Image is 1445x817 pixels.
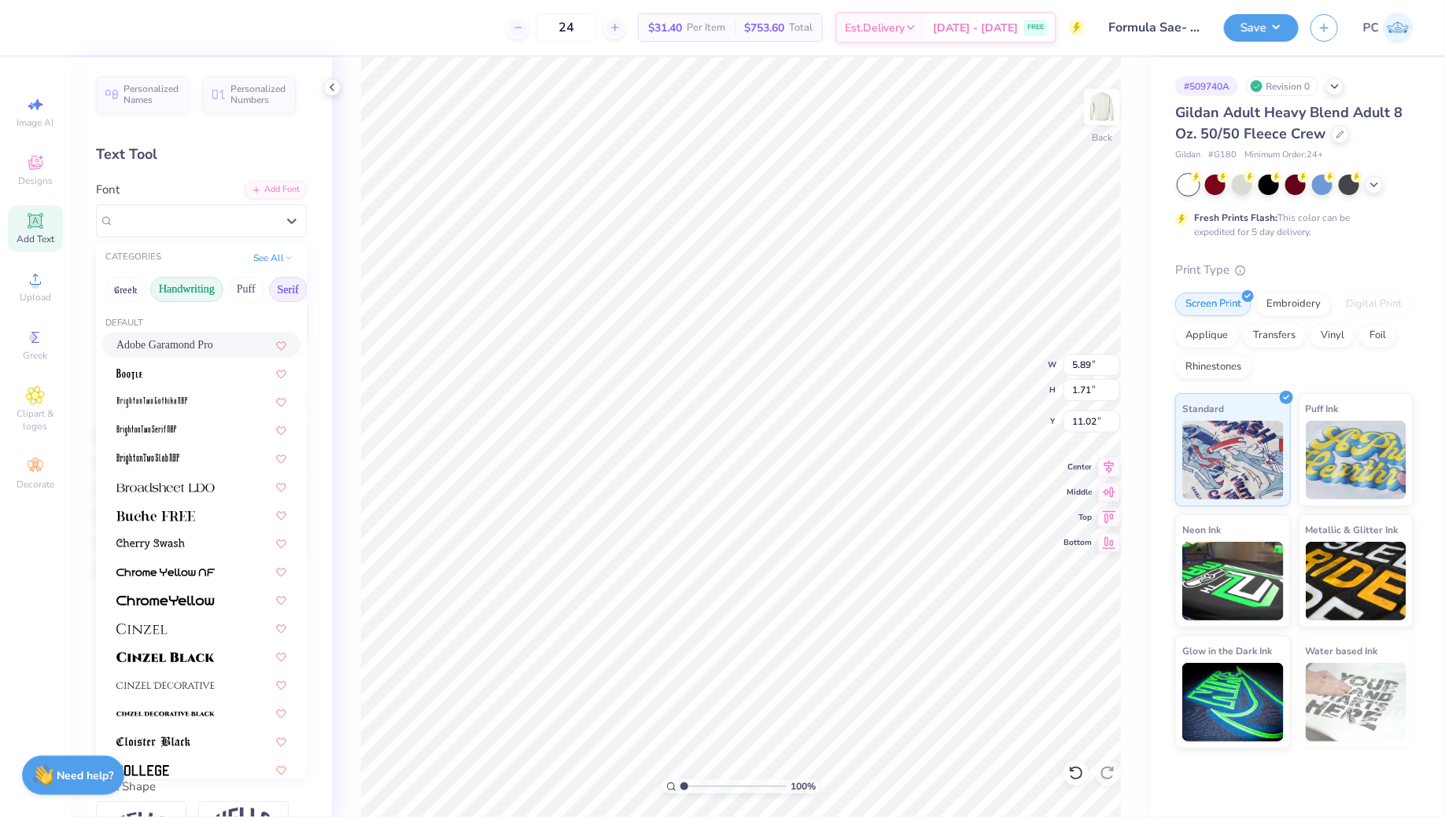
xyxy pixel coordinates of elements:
span: Metallic & Glitter Ink [1306,521,1399,538]
img: Cherry Swash [116,539,185,550]
img: Cloister Black [116,737,190,748]
img: Cinzel Decorative Black (Black) [116,708,215,719]
div: Print Type [1175,261,1414,279]
img: Cinzel Decorative [116,680,215,691]
img: Water based Ink [1306,663,1407,742]
img: Pema Choden Lama [1383,13,1414,43]
div: Add Font [245,181,307,199]
span: Clipart & logos [8,407,63,432]
img: BrightonTwo Slab NBP [116,454,179,465]
div: Rhinestones [1175,355,1251,379]
div: Transfers [1243,324,1306,348]
span: Image AI [17,116,54,129]
img: Cinzel [116,624,168,635]
span: Upload [20,291,51,304]
button: Serif [269,277,308,302]
span: Decorate [17,478,54,491]
img: Buche FREE [116,510,195,521]
div: This color can be expedited for 5 day delivery. [1194,211,1388,239]
img: Puff Ink [1306,421,1407,499]
img: Standard [1182,421,1284,499]
img: Back [1086,91,1118,123]
span: [DATE] - [DATE] [933,20,1018,36]
a: PC [1363,13,1414,43]
span: Middle [1063,487,1092,498]
div: Default [96,317,307,330]
div: Back [1092,131,1112,145]
div: Embroidery [1256,293,1331,316]
div: Screen Print [1175,293,1251,316]
span: Top [1063,512,1092,523]
span: Glow in the Dark Ink [1182,642,1272,659]
img: Broadsheet LDO [116,482,215,493]
span: Per Item [687,20,725,36]
span: $753.60 [744,20,784,36]
span: Total [789,20,813,36]
img: Neon Ink [1182,542,1284,620]
img: BOOTLE [116,369,142,380]
strong: Fresh Prints Flash: [1194,212,1277,224]
input: Untitled Design [1097,12,1212,43]
strong: Need help? [57,768,114,783]
span: Neon Ink [1182,521,1221,538]
span: Puff Ink [1306,400,1339,417]
input: – – [536,13,597,42]
span: Designs [18,175,53,187]
span: Personalized Names [123,83,179,105]
span: 100 % [791,779,816,793]
div: Digital Print [1336,293,1412,316]
span: Greek [24,349,48,362]
span: Bottom [1063,537,1092,548]
img: Glow in the Dark Ink [1182,663,1284,742]
span: Add Text [17,233,54,245]
div: Text Shape [96,778,307,796]
img: Chrome Yellow NF [116,567,215,578]
div: Applique [1175,324,1238,348]
span: # G180 [1208,149,1237,162]
div: Text Tool [96,144,307,165]
button: Greek [105,277,146,302]
span: FREE [1027,22,1044,33]
div: # 509740A [1175,76,1238,96]
span: Center [1063,462,1092,473]
span: Gildan [1175,149,1200,162]
span: Personalized Numbers [230,83,286,105]
img: Metallic & Glitter Ink [1306,542,1407,620]
span: PC [1363,19,1379,37]
img: Cinzel Black (Black) [116,652,215,663]
button: Save [1224,14,1299,42]
button: See All [249,250,297,266]
span: $31.40 [648,20,682,36]
button: Puff [228,277,264,302]
img: BrightonTwo Gothika NBP [116,397,187,408]
span: Gildan Adult Heavy Blend Adult 8 Oz. 50/50 Fleece Crew [1175,103,1403,143]
span: Adobe Garamond Pro [116,337,213,353]
div: Vinyl [1310,324,1355,348]
span: Minimum Order: 24 + [1244,149,1323,162]
button: Handwriting [150,277,223,302]
div: Foil [1359,324,1396,348]
label: Font [96,181,120,199]
span: Standard [1182,400,1224,417]
span: Water based Ink [1306,642,1378,659]
span: Est. Delivery [845,20,905,36]
img: BrightonTwo Serif NBP [116,425,176,436]
div: CATEGORIES [105,251,161,264]
div: Revision 0 [1246,76,1318,96]
img: College [116,765,169,776]
img: ChromeYellow [116,595,215,606]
